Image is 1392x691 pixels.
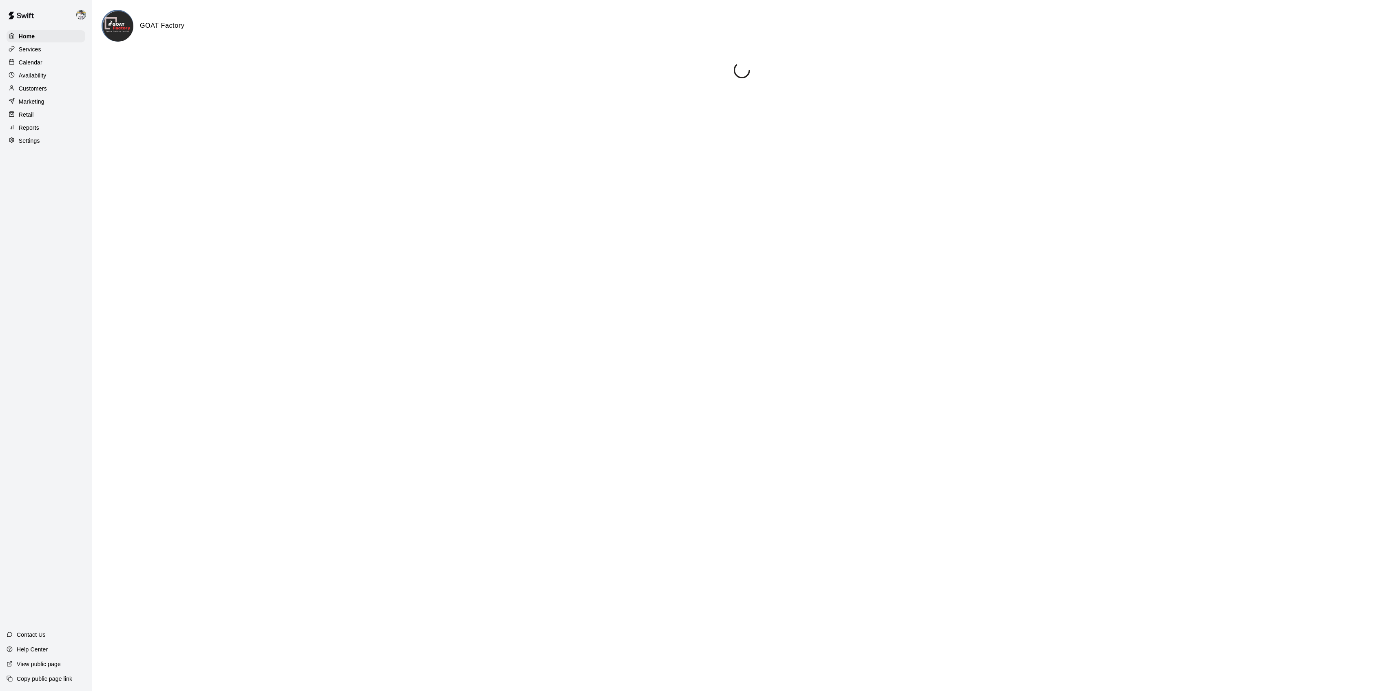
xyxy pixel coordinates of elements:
[17,675,72,683] p: Copy public page link
[19,111,34,119] p: Retail
[19,32,35,40] p: Home
[7,95,85,108] a: Marketing
[103,11,133,42] img: GOAT Factory logo
[17,660,61,668] p: View public page
[17,631,46,639] p: Contact Us
[7,109,85,121] a: Retail
[19,137,40,145] p: Settings
[19,124,39,132] p: Reports
[17,645,48,653] p: Help Center
[7,30,85,42] a: Home
[7,135,85,147] a: Settings
[7,122,85,134] a: Reports
[19,71,46,80] p: Availability
[7,43,85,55] a: Services
[7,69,85,82] a: Availability
[76,10,86,20] img: Justin Dunning
[19,97,44,106] p: Marketing
[19,45,41,53] p: Services
[140,20,184,31] h6: GOAT Factory
[75,7,92,23] div: Justin Dunning
[7,56,85,69] a: Calendar
[7,82,85,95] a: Customers
[19,84,47,93] p: Customers
[19,58,42,66] p: Calendar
